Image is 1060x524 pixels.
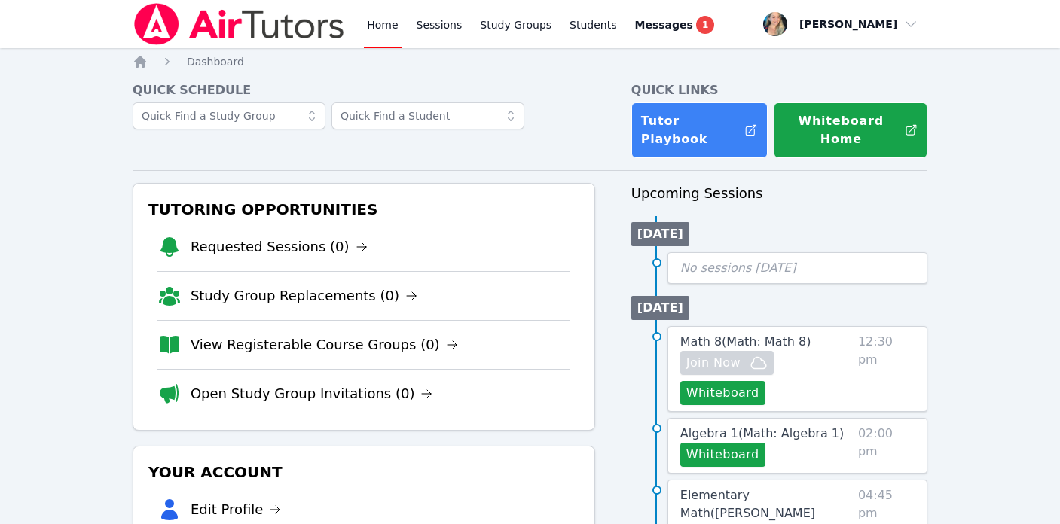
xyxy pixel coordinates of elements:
h3: Your Account [145,458,582,486]
input: Quick Find a Student [331,102,524,129]
a: Dashboard [187,54,244,69]
a: Algebra 1(Math: Algebra 1) [680,425,844,443]
a: Requested Sessions (0) [191,236,368,257]
button: Whiteboard [680,443,765,467]
button: Whiteboard Home [774,102,927,158]
span: Messages [635,17,693,32]
h4: Quick Schedule [133,81,595,99]
span: Math 8 ( Math: Math 8 ) [680,334,811,349]
a: View Registerable Course Groups (0) [191,334,458,355]
h3: Tutoring Opportunities [145,196,582,223]
span: No sessions [DATE] [680,260,796,275]
button: Join Now [680,351,774,375]
img: Air Tutors [133,3,346,45]
span: Algebra 1 ( Math: Algebra 1 ) [680,426,844,440]
button: Whiteboard [680,381,765,405]
a: Edit Profile [191,499,282,520]
span: 12:30 pm [858,333,915,405]
a: Math 8(Math: Math 8) [680,333,811,351]
h4: Quick Links [631,81,927,99]
input: Quick Find a Study Group [133,102,325,129]
a: Tutor Playbook [631,102,768,158]
li: [DATE] [631,222,689,246]
span: Dashboard [187,56,244,68]
h3: Upcoming Sessions [631,183,927,204]
span: Join Now [686,354,741,372]
span: 1 [696,16,714,34]
a: Study Group Replacements (0) [191,285,417,306]
a: Open Study Group Invitations (0) [191,383,433,404]
li: [DATE] [631,296,689,320]
nav: Breadcrumb [133,54,927,69]
span: 02:00 pm [858,425,915,467]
